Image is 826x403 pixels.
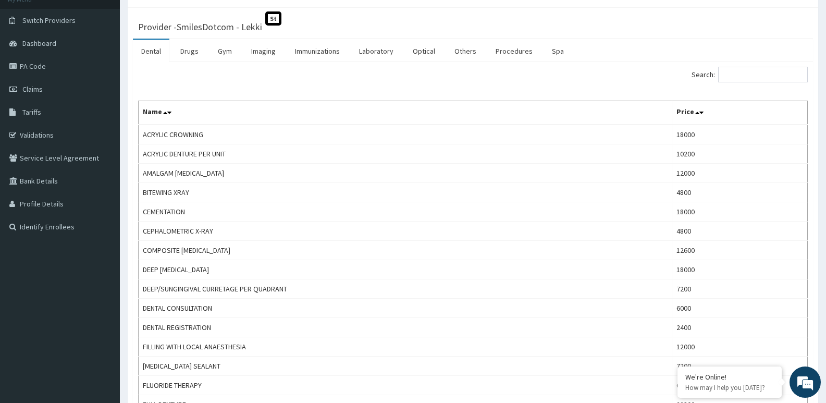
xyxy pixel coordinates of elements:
td: FILLING WITH LOCAL ANAESTHESIA [139,337,672,357]
td: 12000 [672,164,807,183]
td: 6000 [672,376,807,395]
td: ACRYLIC DENTURE PER UNIT [139,144,672,164]
td: 4800 [672,222,807,241]
a: Spa [544,40,572,62]
td: 18000 [672,202,807,222]
a: Dental [133,40,169,62]
td: ACRYLIC CROWNING [139,125,672,144]
a: Imaging [243,40,284,62]
p: How may I help you today? [685,383,774,392]
td: COMPOSITE [MEDICAL_DATA] [139,241,672,260]
input: Search: [718,67,808,82]
td: AMALGAM [MEDICAL_DATA] [139,164,672,183]
td: 12000 [672,337,807,357]
th: Price [672,101,807,125]
a: Immunizations [287,40,348,62]
td: 6000 [672,299,807,318]
span: St [265,11,281,26]
th: Name [139,101,672,125]
span: Claims [22,84,43,94]
td: DEEP [MEDICAL_DATA] [139,260,672,279]
td: DENTAL CONSULTATION [139,299,672,318]
span: Tariffs [22,107,41,117]
label: Search: [692,67,808,82]
a: Optical [404,40,443,62]
h3: Provider - SmilesDotcom - Lekki [138,22,262,32]
td: CEPHALOMETRIC X-RAY [139,222,672,241]
a: Procedures [487,40,541,62]
td: FLUORIDE THERAPY [139,376,672,395]
td: 10200 [672,144,807,164]
a: Drugs [172,40,207,62]
td: 4800 [672,183,807,202]
td: 7200 [672,357,807,376]
span: Dashboard [22,39,56,48]
a: Laboratory [351,40,402,62]
td: 12600 [672,241,807,260]
div: We're Online! [685,372,774,382]
td: 18000 [672,260,807,279]
td: BITEWING XRAY [139,183,672,202]
td: 7200 [672,279,807,299]
td: 2400 [672,318,807,337]
a: Others [446,40,485,62]
td: DEEP/SUNGINGIVAL CURRETAGE PER QUADRANT [139,279,672,299]
td: DENTAL REGISTRATION [139,318,672,337]
span: Switch Providers [22,16,76,25]
td: 18000 [672,125,807,144]
td: [MEDICAL_DATA] SEALANT [139,357,672,376]
a: Gym [209,40,240,62]
td: CEMENTATION [139,202,672,222]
